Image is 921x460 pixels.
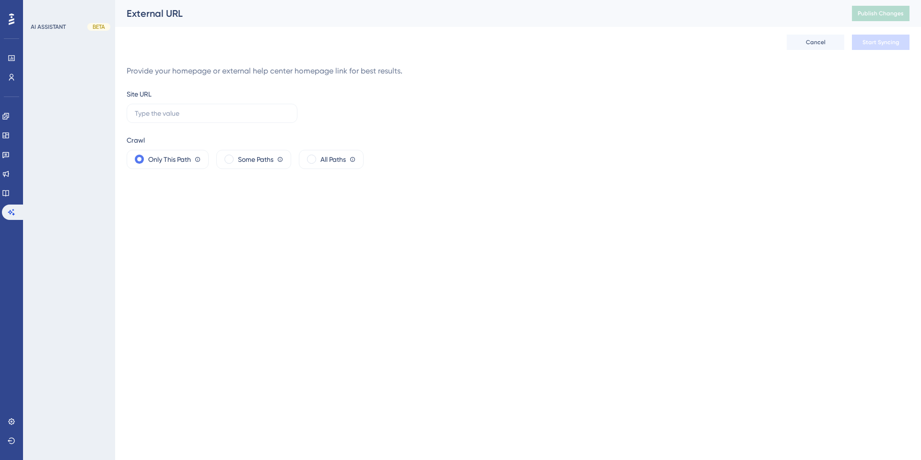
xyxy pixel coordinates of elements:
div: Site URL [127,88,152,100]
span: All Paths [320,154,346,165]
div: External URL [127,7,828,20]
button: Publish Changes [852,6,909,21]
div: AI ASSISTANT [31,23,66,31]
span: Cancel [806,38,826,46]
span: Publish Changes [858,10,904,17]
span: Start Syncing [862,38,899,46]
button: Start Syncing [852,35,909,50]
div: BETA [87,23,110,31]
div: Crawl [127,134,909,146]
button: Cancel [787,35,844,50]
label: Only This Path [148,154,191,165]
div: Provide your homepage or external help center homepage link for best results. [127,65,909,77]
span: Some Paths [238,154,273,165]
input: Type the value [135,108,289,119]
